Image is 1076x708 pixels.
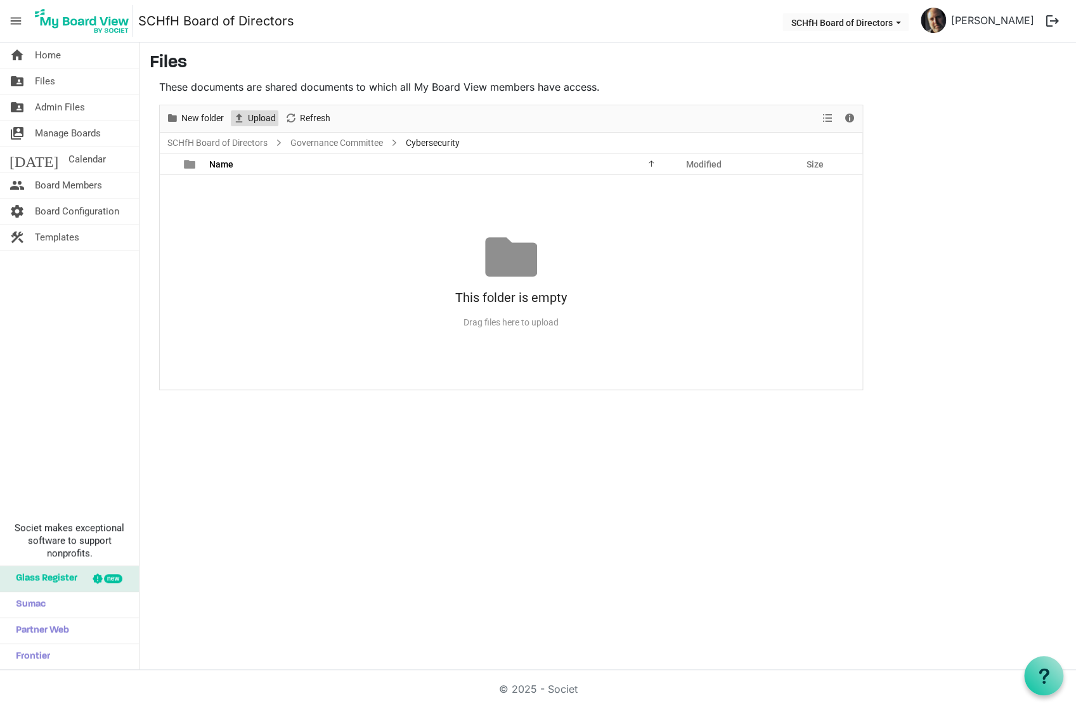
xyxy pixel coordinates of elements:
a: SCHfH Board of Directors [138,8,294,34]
span: Name [209,159,233,169]
button: Details [841,110,859,126]
span: [DATE] [10,147,58,172]
span: New folder [180,110,225,126]
span: Societ makes exceptional software to support nonprofits. [6,521,133,560]
span: Partner Web [10,618,69,643]
a: SCHfH Board of Directors [165,135,270,151]
a: My Board View Logo [31,5,138,37]
span: Board Members [35,173,102,198]
h3: Files [150,53,1066,74]
img: My Board View Logo [31,5,133,37]
span: Size [806,159,823,169]
button: Refresh [283,110,333,126]
div: Details [839,105,860,132]
div: Upload [228,105,280,132]
span: people [10,173,25,198]
span: Upload [247,110,277,126]
div: new [104,574,122,583]
span: Calendar [68,147,106,172]
a: © 2025 - Societ [499,683,578,695]
div: View [817,105,839,132]
button: SCHfH Board of Directors dropdownbutton [782,13,909,31]
p: These documents are shared documents to which all My Board View members have access. [159,79,863,95]
span: construction [10,225,25,250]
span: Cybersecurity [403,135,462,151]
div: This folder is empty [160,283,862,312]
div: New folder [162,105,228,132]
span: switch_account [10,121,25,146]
span: Manage Boards [35,121,101,146]
div: Refresh [280,105,335,132]
span: Board Configuration [35,199,119,224]
span: settings [10,199,25,224]
span: Glass Register [10,566,77,591]
span: Templates [35,225,79,250]
span: home [10,43,25,68]
button: New folder [164,110,226,126]
span: menu [4,9,28,33]
span: Modified [685,159,721,169]
div: Drag files here to upload [160,312,862,333]
img: yBGpWBoWnom3Zw7BMdEWlLVUZpYoI47Jpb9souhwf1jEgJUyyu107S__lmbQQ54c4KKuLw7hNP5JKuvjTEF3_w_thumb.png [921,8,946,33]
span: Frontier [10,644,50,669]
a: Governance Committee [288,135,386,151]
button: View dropdownbutton [820,110,835,126]
span: folder_shared [10,69,25,94]
span: Files [35,69,55,94]
span: Admin Files [35,95,85,120]
button: Upload [231,110,278,126]
span: folder_shared [10,95,25,120]
span: Refresh [299,110,332,126]
button: logout [1039,8,1066,34]
a: [PERSON_NAME] [946,8,1039,33]
span: Sumac [10,592,46,617]
span: Home [35,43,61,68]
